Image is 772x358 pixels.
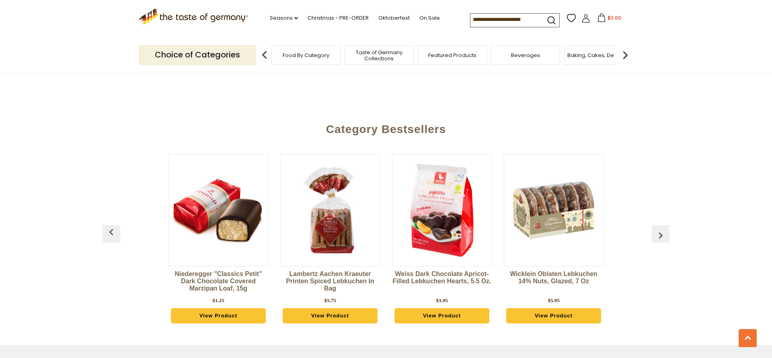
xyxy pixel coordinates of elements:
img: Weiss Dark Chocolate Apricot-Filled Lebkuchen Hearts, 5.5 oz. [392,161,491,260]
a: Wicklein Oblaten Lebkuchen 14% Nuts, Glazed, 7 oz [504,270,604,295]
a: View Product [283,308,378,323]
img: previous arrow [257,47,273,63]
div: $3.95 [436,297,448,305]
a: View Product [394,308,489,323]
a: Taste of Germany Collections [347,49,411,61]
a: Weiss Dark Chocolate Apricot-Filled Lebkuchen Hearts, 5.5 oz. [392,270,492,295]
img: previous arrow [654,229,667,242]
a: On Sale [419,14,440,23]
span: $0.00 [608,14,621,21]
p: Choice of Categories [139,45,256,65]
img: next arrow [617,47,633,63]
div: $5.95 [548,297,559,305]
img: Lambertz Aachen Kraeuter Printen Spiced Lebkuchen in Bag [281,161,380,260]
a: Food By Category [283,52,329,58]
button: $0.00 [592,13,626,25]
a: Seasons [270,14,298,23]
a: Featured Products [428,52,476,58]
a: View Product [506,308,601,323]
div: $5.75 [324,297,336,305]
a: Niederegger "Classics Petit" Dark Chocolate Covered Marzipan Loaf, 15g [168,270,268,295]
a: Beverages [511,52,540,58]
img: previous arrow [105,226,118,239]
a: View Product [171,308,266,323]
img: Wicklein Oblaten Lebkuchen 14% Nuts, Glazed, 7 oz [504,161,603,260]
div: Category Bestsellers [107,111,665,144]
a: Christmas - PRE-ORDER [308,14,369,23]
div: $1.25 [212,297,224,305]
a: Lambertz Aachen Kraeuter Printen Spiced Lebkuchen in Bag [280,270,380,295]
a: Baking, Cakes, Desserts [567,52,630,58]
a: Oktoberfest [378,14,410,23]
img: Niederegger [169,174,268,245]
